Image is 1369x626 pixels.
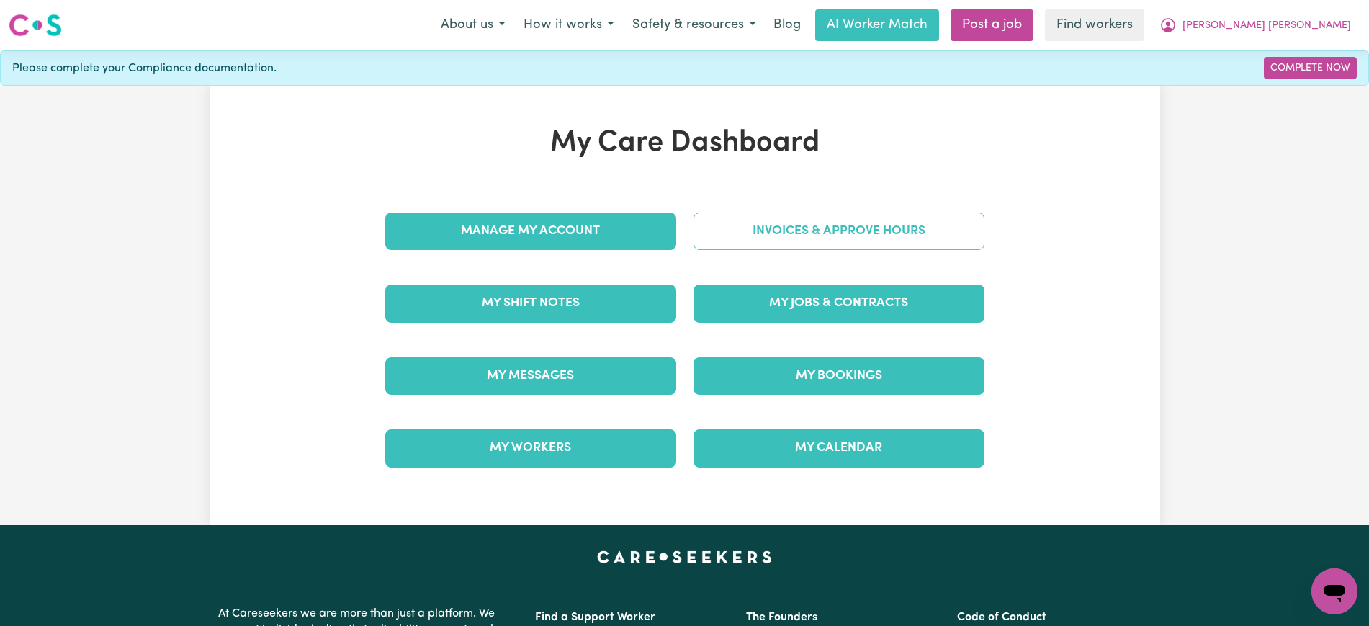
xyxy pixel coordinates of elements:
[385,285,676,322] a: My Shift Notes
[431,10,514,40] button: About us
[535,612,655,623] a: Find a Support Worker
[957,612,1046,623] a: Code of Conduct
[1045,9,1144,41] a: Find workers
[694,357,984,395] a: My Bookings
[1182,18,1351,34] span: [PERSON_NAME] [PERSON_NAME]
[1264,57,1357,79] a: Complete Now
[746,612,817,623] a: The Founders
[514,10,623,40] button: How it works
[597,551,772,563] a: Careseekers home page
[815,9,939,41] a: AI Worker Match
[9,9,62,42] a: Careseekers logo
[12,60,277,77] span: Please complete your Compliance documentation.
[1311,568,1357,614] iframe: Button to launch messaging window
[694,285,984,322] a: My Jobs & Contracts
[694,213,984,250] a: Invoices & Approve Hours
[385,429,676,467] a: My Workers
[385,213,676,250] a: Manage My Account
[765,9,809,41] a: Blog
[623,10,765,40] button: Safety & resources
[377,126,993,161] h1: My Care Dashboard
[9,12,62,38] img: Careseekers logo
[694,429,984,467] a: My Calendar
[385,357,676,395] a: My Messages
[1150,10,1360,40] button: My Account
[951,9,1033,41] a: Post a job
